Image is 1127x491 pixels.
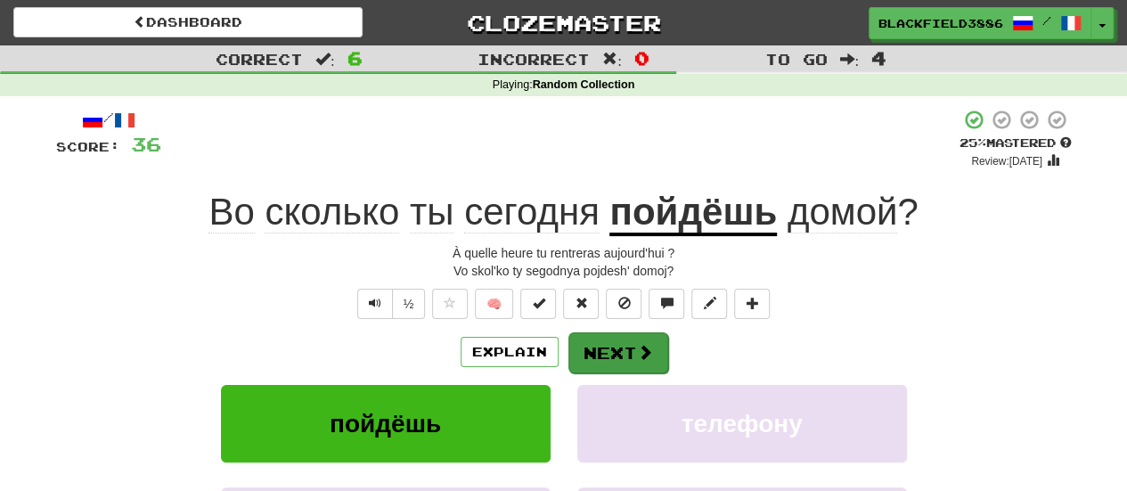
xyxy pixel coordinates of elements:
[56,262,1072,280] div: Vo skol'ko ty segodnya pojdesh' domoj?
[464,191,600,233] span: сегодня
[869,7,1091,39] a: BlackField3886 /
[960,135,986,150] span: 25 %
[461,337,559,367] button: Explain
[410,191,453,233] span: ты
[208,191,254,233] span: Во
[960,135,1072,151] div: Mastered
[533,78,635,91] strong: Random Collection
[392,289,426,319] button: ½
[734,289,770,319] button: Add to collection (alt+a)
[609,191,777,236] u: пойдëшь
[971,155,1042,168] small: Review: [DATE]
[568,332,668,373] button: Next
[878,15,1003,31] span: BlackField3886
[520,289,556,319] button: Set this sentence to 100% Mastered (alt+m)
[691,289,727,319] button: Edit sentence (alt+d)
[602,52,622,67] span: :
[389,7,739,38] a: Clozemaster
[478,50,590,68] span: Incorrect
[357,289,393,319] button: Play sentence audio (ctl+space)
[649,289,684,319] button: Discuss sentence (alt+u)
[475,289,513,319] button: 🧠
[13,7,363,37] a: Dashboard
[432,289,468,319] button: Favorite sentence (alt+f)
[330,410,441,438] span: пойдëшь
[788,191,898,233] span: домой
[56,244,1072,262] div: À quelle heure tu rentreras aujourd'hui ?
[577,385,907,462] button: телефону
[839,52,859,67] span: :
[315,52,335,67] span: :
[221,385,551,462] button: пойдëшь
[265,191,399,233] span: сколько
[606,289,641,319] button: Ignore sentence (alt+i)
[56,109,161,131] div: /
[56,139,120,154] span: Score:
[764,50,827,68] span: To go
[871,47,886,69] span: 4
[682,410,803,438] span: телефону
[634,47,649,69] span: 0
[354,289,426,319] div: Text-to-speech controls
[777,191,919,233] span: ?
[216,50,303,68] span: Correct
[563,289,599,319] button: Reset to 0% Mastered (alt+r)
[131,133,161,155] span: 36
[347,47,363,69] span: 6
[1042,14,1051,27] span: /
